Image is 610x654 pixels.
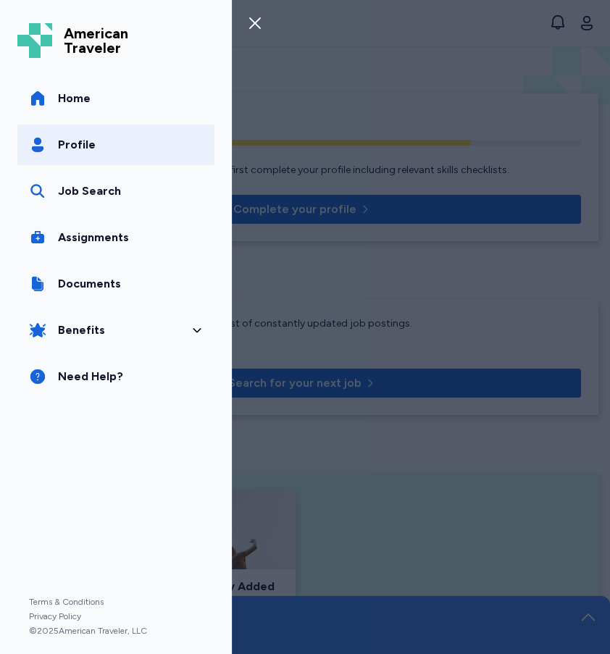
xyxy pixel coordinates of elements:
a: Assignments [17,217,214,258]
a: Need Help? [17,356,214,397]
span: Assignments [58,229,129,246]
a: Documents [17,264,214,304]
span: Profile [58,136,96,154]
a: Profile [17,125,214,165]
span: © 2025 American Traveler, LLC [29,625,203,637]
span: Home [58,90,91,107]
a: Home [17,78,214,119]
a: Job Search [17,171,214,211]
span: Benefits [58,322,105,339]
img: Logo [17,23,52,58]
span: Documents [58,275,121,293]
a: Terms & Conditions [29,596,203,608]
a: Privacy Policy [29,611,203,622]
button: Benefits [17,310,214,351]
div: Job Search [58,183,121,200]
span: American Traveler [64,26,128,55]
span: Need Help? [58,368,123,385]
